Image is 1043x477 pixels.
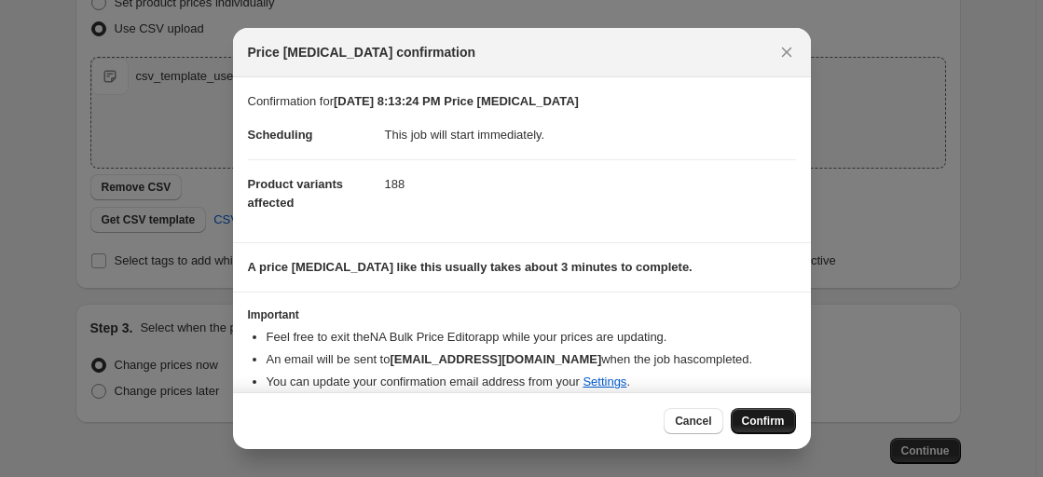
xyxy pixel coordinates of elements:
span: Scheduling [248,128,313,142]
span: Cancel [675,414,711,429]
span: Price [MEDICAL_DATA] confirmation [248,43,476,61]
b: [DATE] 8:13:24 PM Price [MEDICAL_DATA] [334,94,579,108]
li: You can update your confirmation email address from your . [267,373,796,391]
span: Product variants affected [248,177,344,210]
li: An email will be sent to when the job has completed . [267,350,796,369]
span: Confirm [742,414,785,429]
p: Confirmation for [248,92,796,111]
a: Settings [583,375,626,388]
button: Cancel [664,408,722,434]
dd: 188 [385,159,796,209]
b: A price [MEDICAL_DATA] like this usually takes about 3 minutes to complete. [248,260,693,274]
button: Close [774,39,800,65]
button: Confirm [731,408,796,434]
h3: Important [248,307,796,322]
li: Feel free to exit the NA Bulk Price Editor app while your prices are updating. [267,328,796,347]
b: [EMAIL_ADDRESS][DOMAIN_NAME] [390,352,601,366]
dd: This job will start immediately. [385,111,796,159]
